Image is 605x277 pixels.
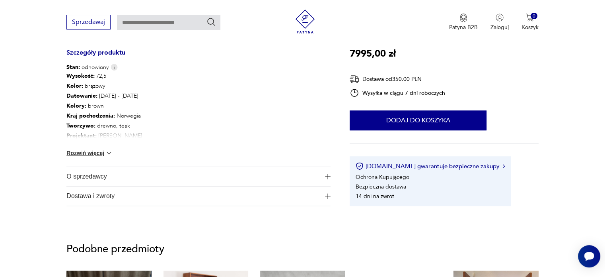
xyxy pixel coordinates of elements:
li: 14 dni na zwrot [356,193,394,200]
span: O sprzedawcy [66,167,319,186]
button: Patyna B2B [449,14,478,31]
b: Datowanie : [66,92,97,100]
button: Zaloguj [490,14,509,31]
img: Patyna - sklep z meblami i dekoracjami vintage [293,10,317,33]
div: 0 [531,13,537,20]
button: Dodaj do koszyka [350,110,486,130]
b: Projektant : [66,132,97,139]
p: drewno, teak [66,121,142,131]
img: Ikona medalu [459,14,467,22]
a: Ikona medaluPatyna B2B [449,14,478,31]
p: Patyna B2B [449,24,478,31]
button: Szukaj [206,17,216,27]
p: 7995,00 zł [350,46,396,61]
li: Ochrona Kupującego [356,173,409,181]
img: chevron down [105,149,113,157]
img: Ikona strzałki w prawo [503,164,505,168]
p: brown [66,101,142,111]
iframe: Smartsupp widget button [578,245,600,267]
div: Dostawa od 350,00 PLN [350,74,445,84]
button: Ikona plusaO sprzedawcy [66,167,331,186]
b: Kolor: [66,82,83,90]
p: Zaloguj [490,24,509,31]
button: [DOMAIN_NAME] gwarantuje bezpieczne zakupy [356,162,505,170]
b: Stan: [66,63,80,71]
span: odnowiony [66,63,109,71]
img: Ikonka użytkownika [496,14,504,22]
p: Podobne przedmioty [66,244,538,254]
img: Info icon [111,64,118,71]
button: Sprzedawaj [66,15,111,29]
img: Ikona koszyka [526,14,534,22]
p: [PERSON_NAME] [66,131,142,141]
p: Norwegia [66,111,142,121]
b: Wysokość : [66,72,95,80]
img: Ikona plusa [325,193,331,199]
p: brązowy [66,81,142,91]
li: Bezpieczna dostawa [356,183,406,191]
button: Rozwiń więcej [66,149,113,157]
b: Kraj pochodzenia : [66,112,115,120]
p: 72,5 [66,71,142,81]
img: Ikona certyfikatu [356,162,364,170]
p: Koszyk [521,24,539,31]
img: Ikona plusa [325,174,331,179]
span: Dostawa i zwroty [66,187,319,206]
button: 0Koszyk [521,14,539,31]
div: Wysyłka w ciągu 7 dni roboczych [350,88,445,98]
b: Tworzywo : [66,122,95,130]
a: Sprzedawaj [66,20,111,26]
h3: Szczegóły produktu [66,50,331,63]
button: Ikona plusaDostawa i zwroty [66,187,331,206]
b: Kolory : [66,102,86,110]
p: [DATE] - [DATE] [66,91,142,101]
img: Ikona dostawy [350,74,359,84]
